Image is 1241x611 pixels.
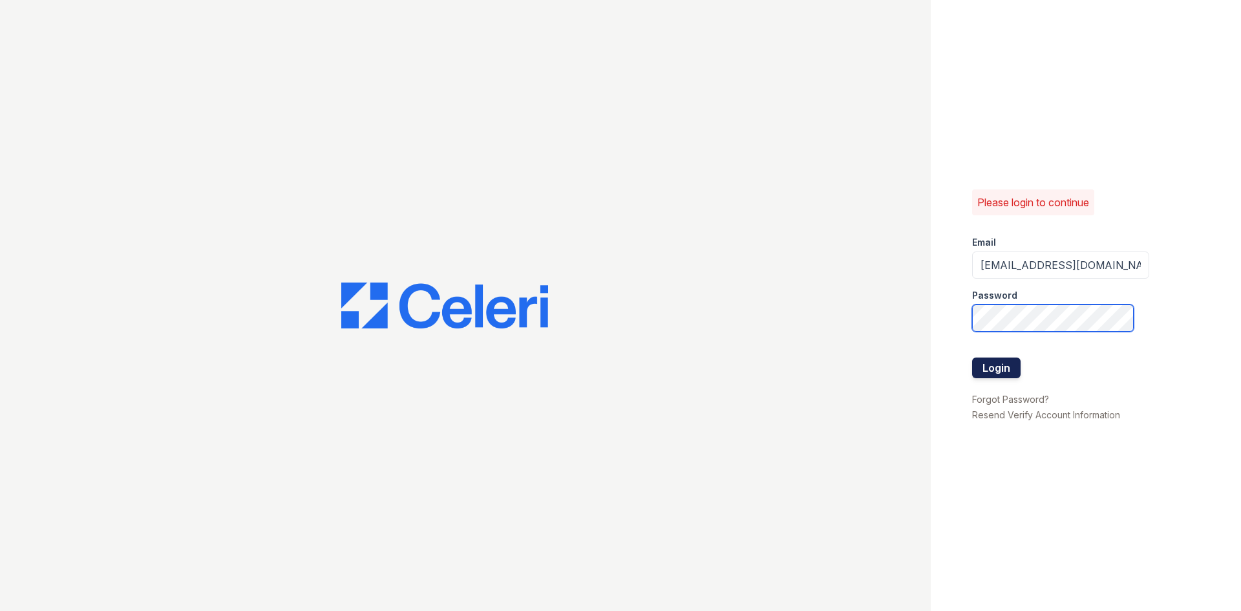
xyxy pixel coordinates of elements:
a: Forgot Password? [972,394,1049,405]
a: Resend Verify Account Information [972,409,1120,420]
label: Email [972,236,996,249]
p: Please login to continue [977,195,1089,210]
label: Password [972,289,1017,302]
button: Login [972,358,1021,378]
img: CE_Logo_Blue-a8612792a0a2168367f1c8372b55b34899dd931a85d93a1a3d3e32e68fde9ad4.png [341,283,548,329]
